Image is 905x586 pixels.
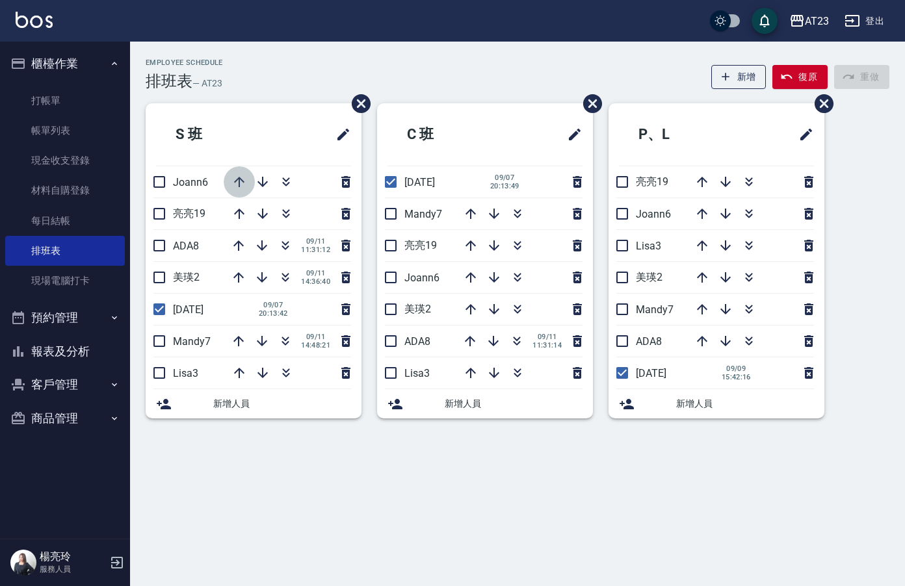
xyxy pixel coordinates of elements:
[328,119,351,150] span: 修改班表的標題
[146,58,223,67] h2: Employee Schedule
[609,389,824,418] div: 新增人員
[636,271,662,283] span: 美瑛2
[5,236,125,266] a: 排班表
[791,119,814,150] span: 修改班表的標題
[301,246,330,254] span: 11:31:12
[532,341,562,350] span: 11:31:14
[173,271,200,283] span: 美瑛2
[784,8,834,34] button: AT23
[805,13,829,29] div: AT23
[301,341,330,350] span: 14:48:21
[573,84,604,123] span: 刪除班表
[5,206,125,236] a: 每日結帳
[146,389,361,418] div: 新增人員
[5,301,125,335] button: 預約管理
[192,77,222,90] h6: — AT23
[636,303,674,316] span: Mandy7
[772,65,828,89] button: 復原
[301,269,330,277] span: 09/11
[532,333,562,341] span: 09/11
[173,207,205,220] span: 亮亮19
[5,266,125,296] a: 現場電腦打卡
[173,240,199,252] span: ADA8
[404,208,442,220] span: Mandy7
[173,335,211,348] span: Mandy7
[342,84,373,123] span: 刪除班表
[636,208,671,220] span: Joann6
[301,333,330,341] span: 09/11
[10,550,36,576] img: Person
[16,12,53,28] img: Logo
[5,47,125,81] button: 櫃檯作業
[5,116,125,146] a: 帳單列表
[156,111,274,158] h2: S 班
[636,367,666,379] span: [DATE]
[404,272,439,284] span: Joann6
[676,397,814,411] span: 新增人員
[636,335,662,348] span: ADA8
[445,397,583,411] span: 新增人員
[259,309,288,318] span: 20:13:42
[5,86,125,116] a: 打帳單
[5,175,125,205] a: 材料自購登錄
[5,401,125,435] button: 商品管理
[404,176,435,188] span: [DATE]
[559,119,583,150] span: 修改班表的標題
[387,111,506,158] h2: C 班
[5,368,125,401] button: 客戶管理
[490,173,519,182] span: 09/07
[805,84,835,123] span: 刪除班表
[752,8,778,34] button: save
[636,240,661,252] span: Lisa3
[404,239,437,251] span: 亮亮19
[490,182,519,190] span: 20:13:49
[404,303,431,315] span: 美瑛2
[173,367,198,379] span: Lisa3
[146,72,192,90] h3: 排班表
[404,335,430,348] span: ADA8
[404,367,430,379] span: Lisa3
[5,146,125,175] a: 現金收支登錄
[722,364,751,373] span: 09/09
[722,373,751,381] span: 15:42:16
[173,303,203,316] span: [DATE]
[619,111,740,158] h2: P、L
[40,563,106,575] p: 服務人員
[839,9,889,33] button: 登出
[213,397,351,411] span: 新增人員
[711,65,767,89] button: 新增
[301,277,330,286] span: 14:36:40
[40,550,106,563] h5: 楊亮玲
[5,335,125,368] button: 報表及分析
[259,301,288,309] span: 09/07
[377,389,593,418] div: 新增人員
[636,175,668,188] span: 亮亮19
[173,176,208,188] span: Joann6
[301,237,330,246] span: 09/11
